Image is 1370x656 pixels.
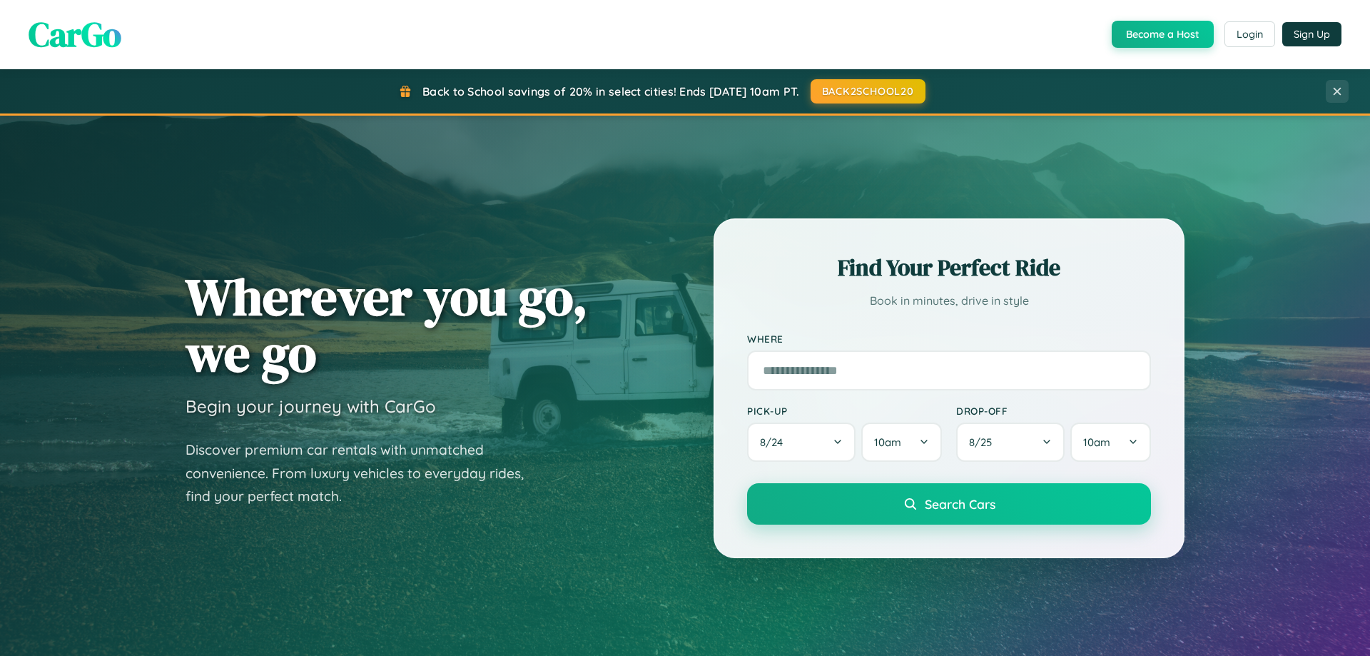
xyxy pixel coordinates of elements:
span: 10am [1083,435,1110,449]
button: 10am [861,423,942,462]
span: CarGo [29,11,121,58]
span: 8 / 25 [969,435,999,449]
button: Become a Host [1112,21,1214,48]
h1: Wherever you go, we go [186,268,588,381]
p: Discover premium car rentals with unmatched convenience. From luxury vehicles to everyday rides, ... [186,438,542,508]
button: Search Cars [747,483,1151,525]
button: 8/24 [747,423,856,462]
button: 8/25 [956,423,1065,462]
label: Drop-off [956,405,1151,417]
span: 10am [874,435,901,449]
span: 8 / 24 [760,435,790,449]
label: Pick-up [747,405,942,417]
button: Login [1224,21,1275,47]
h3: Begin your journey with CarGo [186,395,436,417]
span: Search Cars [925,496,995,512]
h2: Find Your Perfect Ride [747,252,1151,283]
button: 10am [1070,423,1151,462]
button: Sign Up [1282,22,1341,46]
span: Back to School savings of 20% in select cities! Ends [DATE] 10am PT. [422,84,799,99]
label: Where [747,333,1151,345]
button: BACK2SCHOOL20 [811,79,925,104]
p: Book in minutes, drive in style [747,291,1151,311]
